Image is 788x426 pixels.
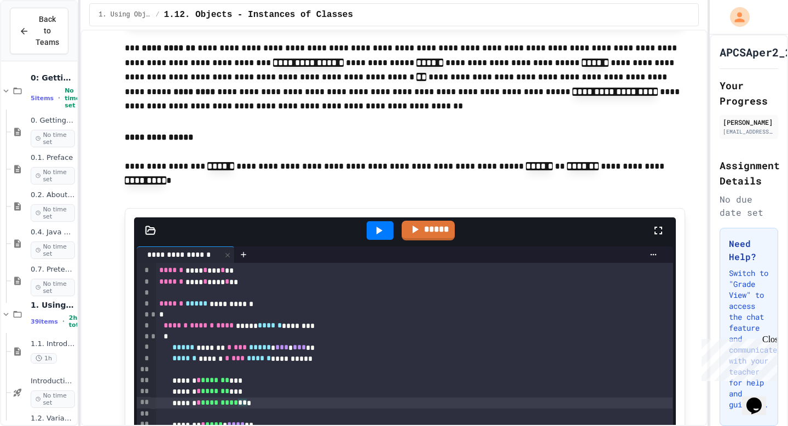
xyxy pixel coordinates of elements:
span: 39 items [31,318,58,325]
span: 0. Getting Started [31,116,75,125]
span: No time set [31,241,75,259]
span: Back to Teams [36,14,59,48]
span: 0: Getting Started [31,73,75,83]
span: 1.12. Objects - Instances of Classes [164,8,353,21]
div: [EMAIL_ADDRESS][DOMAIN_NAME] [723,128,775,136]
span: No time set [31,130,75,147]
span: Introduction to Algorithms, Programming, and Compilers [31,377,75,386]
span: 0.7. Pretest for the AP CSA Exam [31,265,75,274]
span: • [58,94,60,102]
button: Back to Teams [10,8,68,54]
span: 2h total [69,314,85,329]
span: 1. Using Objects and Methods [31,300,75,310]
span: No time set [65,87,80,109]
h3: Need Help? [729,237,769,263]
span: 5 items [31,95,54,102]
span: No time set [31,279,75,296]
span: 1.2. Variables and Data Types [31,414,75,423]
div: Chat with us now!Close [4,4,76,70]
iframe: chat widget [742,382,777,415]
p: Switch to "Grade View" to access the chat feature and communicate with your teacher for help and ... [729,268,769,410]
span: 1.1. Introduction to Algorithms, Programming, and Compilers [31,339,75,349]
span: / [155,10,159,19]
iframe: chat widget [697,335,777,381]
span: 1h [31,353,57,364]
span: 1. Using Objects and Methods [99,10,151,19]
div: My Account [719,4,752,30]
div: No due date set [720,193,778,219]
span: 0.1. Preface [31,153,75,163]
span: No time set [31,167,75,185]
span: • [62,317,65,326]
span: 0.4. Java Development Environments [31,228,75,237]
div: [PERSON_NAME] [723,117,775,127]
h2: Assignment Details [720,158,778,188]
span: No time set [31,390,75,408]
span: No time set [31,204,75,222]
span: 0.2. About the AP CSA Exam [31,191,75,200]
h2: Your Progress [720,78,778,108]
